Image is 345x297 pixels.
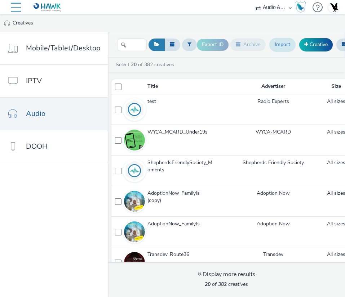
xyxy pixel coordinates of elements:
a: Hawk Academy [295,1,309,13]
button: Export ID [197,39,229,50]
input: Search... [117,39,147,51]
span: DOOH [26,141,48,152]
span: Mobile/Tablet/Desktop [26,43,101,53]
span: IPTV [26,76,42,86]
a: Adoption Now [257,190,290,197]
img: audio.svg [124,160,145,181]
a: Adoption Now [257,220,290,228]
img: bd6459f0-111e-4c56-a3d0-11d890147695.png [124,221,145,242]
span: WYCA_MCARD_Under19s [147,129,211,136]
img: audio [4,20,11,27]
a: Transdev [263,251,283,258]
img: b26e0775-454d-4107-9d70-af5e222216db.png [124,252,145,273]
span: Audio [26,108,45,119]
span: Transdev_Route36 [147,251,192,258]
img: Hawk Academy [295,1,306,13]
span: AdoptionNow_FamilyIs [147,220,203,228]
img: bd6459f0-111e-4c56-a3d0-11d890147695.png [124,191,145,212]
a: Radio Experts [257,98,289,105]
span: of 382 creatives [205,281,248,288]
img: undefined Logo [34,3,61,12]
a: AdoptionNow_FamilyIs [147,220,220,231]
a: AdoptionNow_FamilyIs (copy) [147,190,220,208]
th: Advertiser [220,79,326,94]
span: AdoptionNow_FamilyIs (copy) [147,190,217,204]
a: Import [269,38,296,51]
a: test [147,98,220,109]
a: ShepherdsFriendlySociety_Moments [147,159,220,177]
span: test [147,98,159,105]
a: WYCA-MCARD [256,129,291,136]
strong: 20 [205,281,211,288]
a: Creative [299,38,333,51]
span: ShepherdsFriendlySociety_Moments [147,159,217,174]
button: Archive [230,39,266,51]
a: WYCA_MCARD_Under19s [147,129,220,139]
img: 3c17914a-dedd-4dbe-b8e6-834ae7ac925c.jpg [124,130,145,150]
a: Transdev_Route36 [147,251,220,262]
a: Select of 382 creatives [115,61,177,68]
img: Account UK [328,2,339,13]
strong: 20 [131,61,137,68]
a: Shepherds Friendly Society [243,159,304,166]
th: Title [147,79,220,94]
div: Display more results [198,270,255,279]
img: audio.svg [124,99,145,120]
